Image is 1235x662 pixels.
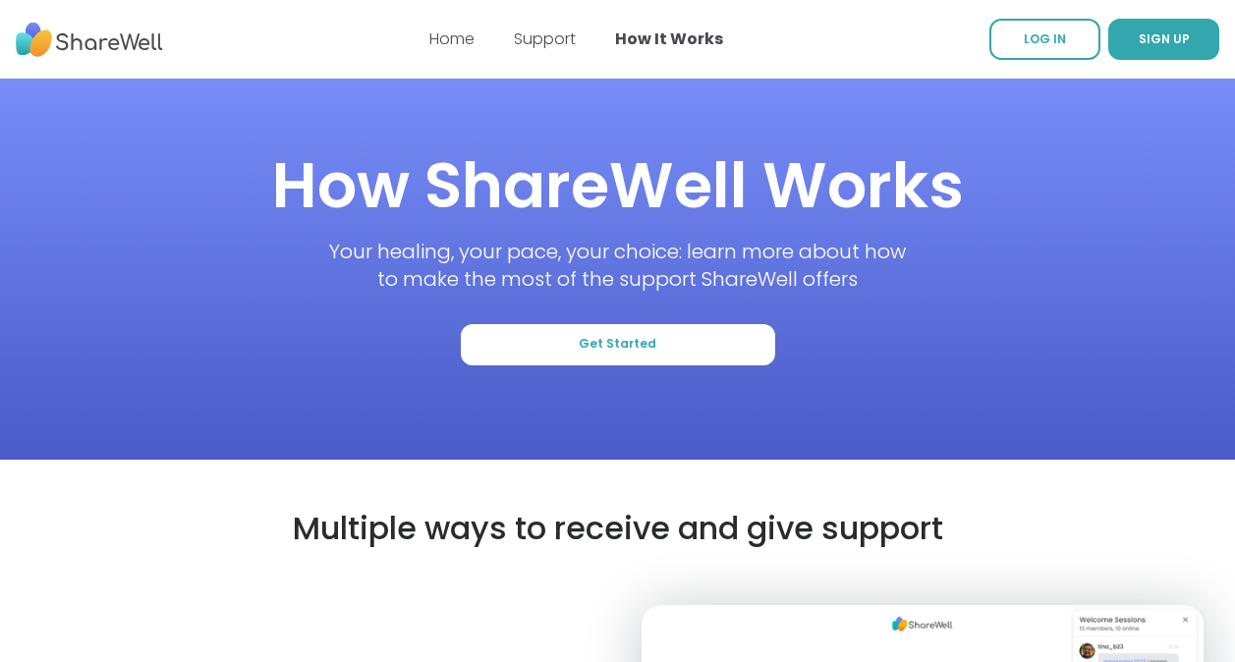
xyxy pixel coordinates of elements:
[1139,30,1190,47] span: SIGN UP
[1108,19,1219,60] button: SIGN UP
[615,28,723,50] a: How It Works
[16,13,163,67] img: ShareWell Nav Logo
[293,507,943,551] h2: Multiple ways to receive and give support
[989,19,1100,60] a: LOG IN
[429,28,475,50] a: Home
[272,141,964,230] h1: How ShareWell Works
[324,238,911,293] p: Your healing, your pace, your choice: learn more about how to make the most of the support ShareW...
[461,324,775,365] button: Get Started
[579,336,656,353] span: Get Started
[1024,30,1066,47] span: LOG IN
[514,28,576,50] a: Support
